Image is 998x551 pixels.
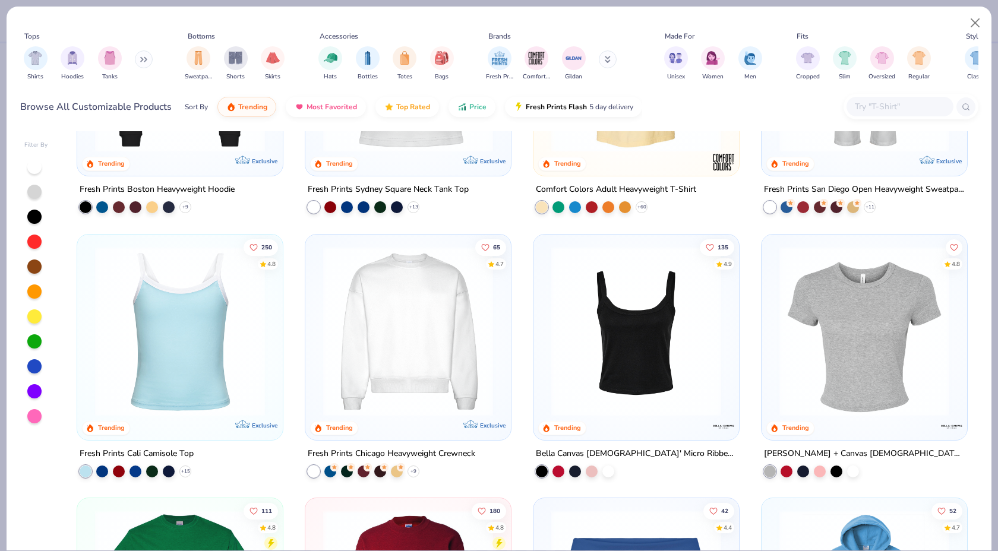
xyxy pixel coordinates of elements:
[907,46,931,81] button: filter button
[435,51,448,65] img: Bags Image
[261,46,285,81] button: filter button
[229,51,242,65] img: Shorts Image
[702,72,724,81] span: Women
[244,239,279,255] button: Like
[24,31,40,42] div: Tops
[24,46,48,81] div: filter for Shirts
[29,51,42,65] img: Shirts Image
[192,51,205,65] img: Sweatpants Image
[744,72,756,81] span: Men
[182,203,188,210] span: + 9
[703,503,734,520] button: Like
[523,46,550,81] button: filter button
[185,46,212,81] button: filter button
[964,12,987,34] button: Close
[967,72,986,81] span: Classic
[295,102,304,112] img: most_fav.gif
[528,49,545,67] img: Comfort Colors Image
[268,259,276,268] div: 4.8
[66,51,79,65] img: Hoodies Image
[486,46,513,81] button: filter button
[664,46,688,81] div: filter for Unisex
[637,203,646,210] span: + 60
[89,246,271,416] img: a25d9891-da96-49f3-a35e-76288174bf3a
[393,46,416,81] button: filter button
[286,97,366,117] button: Most Favorited
[727,246,908,416] img: 80dc4ece-0e65-4f15-94a6-2a872a258fbd
[495,259,504,268] div: 4.7
[188,31,215,42] div: Bottoms
[839,72,851,81] span: Slim
[430,46,454,81] div: filter for Bags
[523,46,550,81] div: filter for Comfort Colors
[375,97,439,117] button: Top Rated
[764,182,965,197] div: Fresh Prints San Diego Open Heavyweight Sweatpants
[833,46,857,81] button: filter button
[712,150,735,173] img: Comfort Colors logo
[949,508,956,514] span: 52
[499,246,681,416] img: 9145e166-e82d-49ae-94f7-186c20e691c9
[384,102,394,112] img: TopRated.gif
[396,102,430,112] span: Top Rated
[308,446,475,461] div: Fresh Prints Chicago Heavyweight Crewneck
[833,46,857,81] div: filter for Slim
[931,503,962,520] button: Like
[952,524,960,533] div: 4.7
[318,46,342,81] button: filter button
[738,46,762,81] div: filter for Men
[491,49,509,67] img: Fresh Prints Image
[449,97,495,117] button: Price
[721,508,728,514] span: 42
[946,239,962,255] button: Like
[545,246,727,416] img: 8af284bf-0d00-45ea-9003-ce4b9a3194ad
[936,157,961,164] span: Exclusive
[796,46,820,81] button: filter button
[486,72,513,81] span: Fresh Prints
[317,246,499,416] img: 1358499d-a160-429c-9f1e-ad7a3dc244c9
[308,182,469,197] div: Fresh Prints Sydney Square Neck Tank Top
[224,46,248,81] button: filter button
[20,100,172,114] div: Browse All Customizable Products
[801,51,814,65] img: Cropped Image
[61,46,84,81] button: filter button
[764,446,965,461] div: [PERSON_NAME] + Canvas [DEMOGRAPHIC_DATA]' Micro Ribbed Baby Tee
[185,102,208,112] div: Sort By
[24,46,48,81] button: filter button
[565,49,583,67] img: Gildan Image
[80,446,194,461] div: Fresh Prints Cali Camisole Top
[514,102,523,112] img: flash.gif
[24,141,48,150] div: Filter By
[701,46,725,81] button: filter button
[27,72,43,81] span: Shirts
[965,46,988,81] button: filter button
[536,182,696,197] div: Comfort Colors Adult Heavyweight T-Shirt
[489,508,500,514] span: 180
[875,51,889,65] img: Oversized Image
[486,46,513,81] div: filter for Fresh Prints
[266,51,280,65] img: Skirts Image
[773,246,955,416] img: aa15adeb-cc10-480b-b531-6e6e449d5067
[324,72,337,81] span: Hats
[712,414,735,438] img: Bella + Canvas logo
[952,259,960,268] div: 4.8
[185,46,212,81] div: filter for Sweatpants
[495,524,504,533] div: 4.8
[589,100,633,114] span: 5 day delivery
[356,46,380,81] button: filter button
[724,259,732,268] div: 4.9
[838,51,851,65] img: Slim Image
[865,203,874,210] span: + 11
[103,51,116,65] img: Tanks Image
[912,51,926,65] img: Regular Image
[480,421,506,429] span: Exclusive
[262,508,273,514] span: 111
[724,524,732,533] div: 4.4
[102,72,118,81] span: Tanks
[472,503,506,520] button: Like
[61,72,84,81] span: Hoodies
[868,46,895,81] div: filter for Oversized
[854,100,945,113] input: Try "T-Shirt"
[868,72,895,81] span: Oversized
[393,46,416,81] div: filter for Totes
[706,51,720,65] img: Women Image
